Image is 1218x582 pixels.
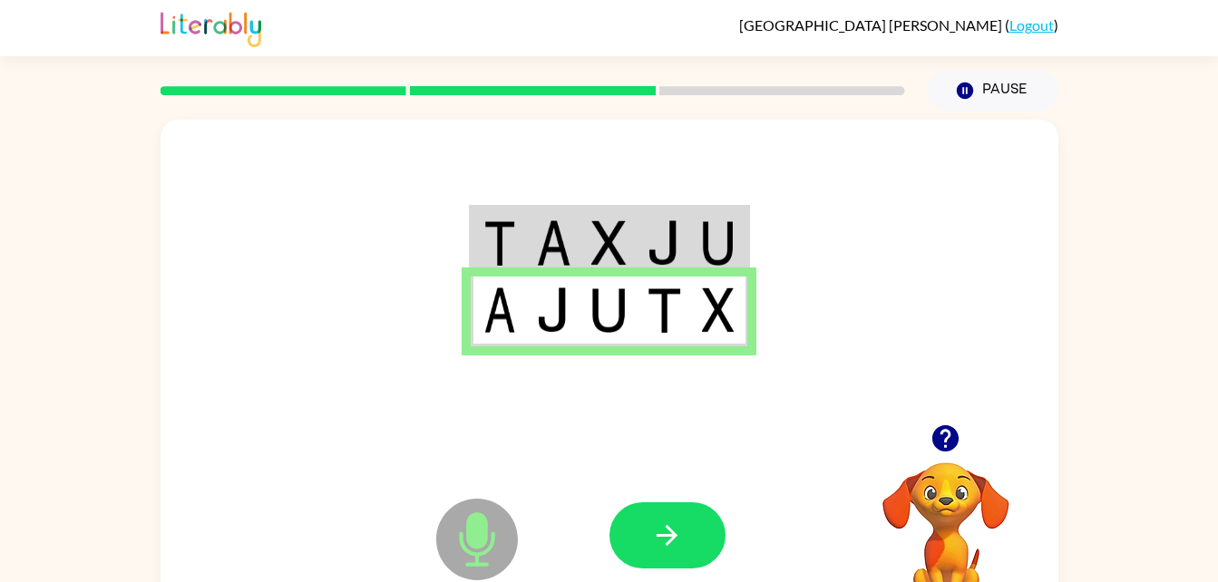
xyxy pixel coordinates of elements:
[536,287,570,333] img: j
[702,287,735,333] img: x
[591,287,626,333] img: u
[739,16,1005,34] span: [GEOGRAPHIC_DATA] [PERSON_NAME]
[536,220,570,266] img: a
[927,70,1058,112] button: Pause
[483,287,516,333] img: a
[591,220,626,266] img: x
[1009,16,1054,34] a: Logout
[647,220,681,266] img: j
[161,7,261,47] img: Literably
[483,220,516,266] img: t
[702,220,735,266] img: u
[739,16,1058,34] div: ( )
[647,287,681,333] img: t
